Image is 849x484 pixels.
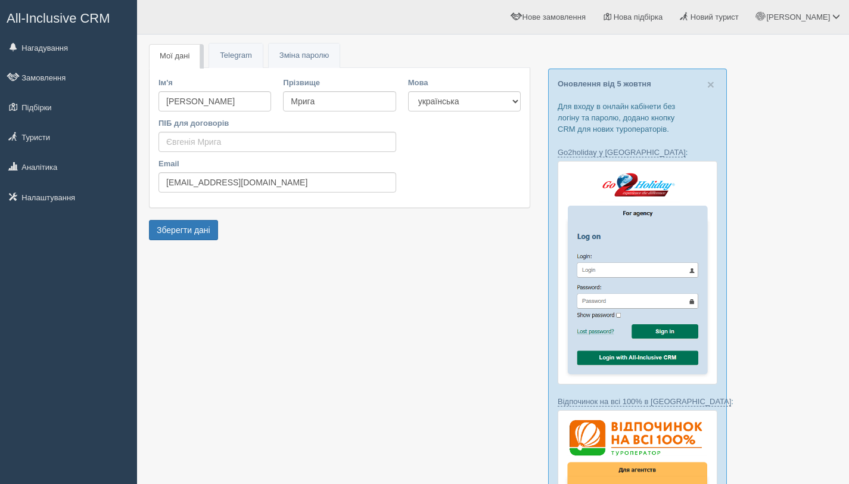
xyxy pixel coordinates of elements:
span: [PERSON_NAME] [766,13,830,21]
input: Євгенія Мрига [158,132,396,152]
label: ПІБ для договорів [158,117,396,129]
span: All-Inclusive CRM [7,11,110,26]
a: Go2holiday у [GEOGRAPHIC_DATA] [558,148,686,157]
a: Зміна паролю [269,44,340,68]
a: Telegram [209,44,262,68]
label: Мова [408,77,521,88]
p: Для входу в онлайн кабінети без логіну та паролю, додано кнопку CRM для нових туроператорів. [558,101,717,135]
p: : [558,147,717,158]
span: Нове замовлення [523,13,586,21]
img: go2holiday-login-via-crm-for-travel-agents.png [558,161,717,384]
label: Прізвище [283,77,396,88]
a: All-Inclusive CRM [1,1,136,33]
label: Email [158,158,396,169]
a: Оновлення від 5 жовтня [558,79,651,88]
span: × [707,77,714,91]
button: Зберегти дані [149,220,218,240]
p: : [558,396,717,407]
span: Зміна паролю [279,51,329,60]
a: Мої дані [149,44,200,69]
a: Відпочинок на всі 100% в [GEOGRAPHIC_DATA] [558,397,731,407]
button: Close [707,78,714,91]
span: Нова підбірка [614,13,663,21]
label: Ім'я [158,77,271,88]
span: Новий турист [691,13,739,21]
